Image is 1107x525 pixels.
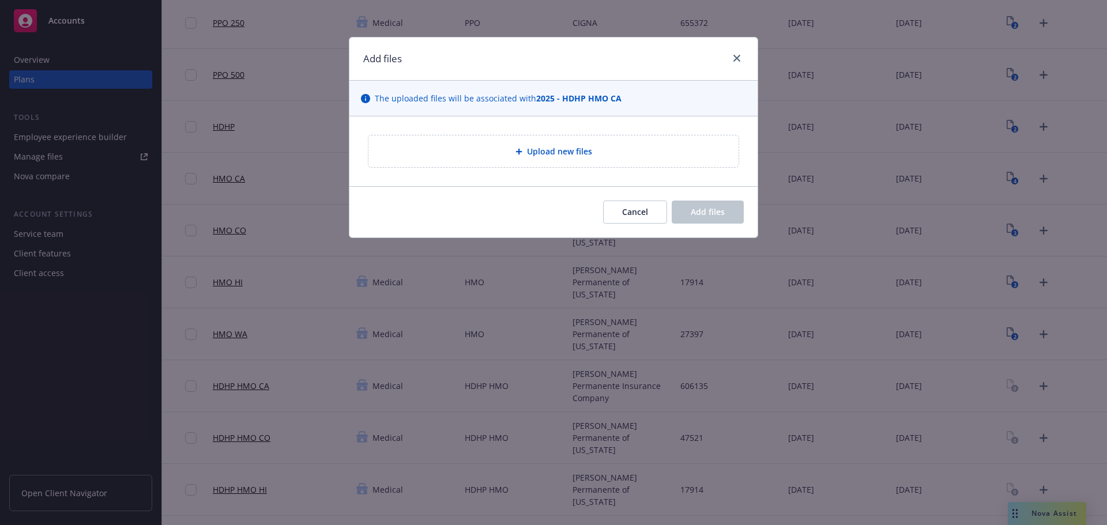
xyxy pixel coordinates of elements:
[603,201,667,224] button: Cancel
[691,206,725,217] span: Add files
[527,145,592,157] span: Upload new files
[375,92,622,104] span: The uploaded files will be associated with
[622,206,648,217] span: Cancel
[363,51,402,66] h1: Add files
[536,93,622,104] strong: 2025 - HDHP HMO CA
[368,135,739,168] div: Upload new files
[672,201,744,224] button: Add files
[730,51,744,65] a: close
